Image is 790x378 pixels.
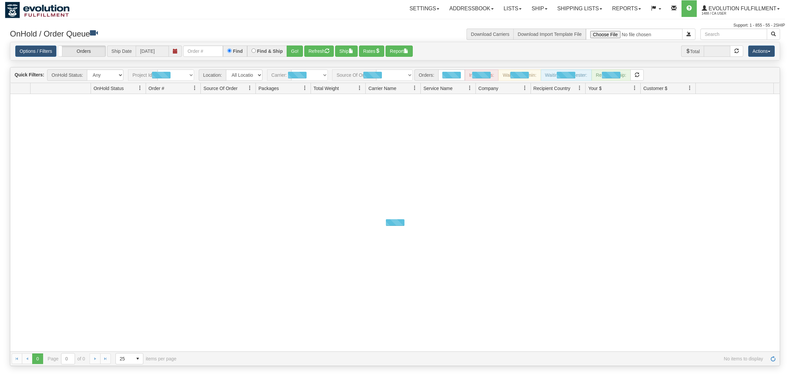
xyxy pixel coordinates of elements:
a: Settings [404,0,444,17]
span: items per page [115,353,177,364]
a: Customer $ filter column settings [684,82,695,94]
a: Evolution Fulfillment 1488 / CA User [697,0,785,17]
span: Company [478,85,498,92]
iframe: chat widget [775,155,789,223]
h3: OnHold / Order Queue [10,29,390,38]
a: Packages filter column settings [299,82,311,94]
span: Ship Date [107,46,136,57]
label: Find [233,49,243,53]
span: No items to display [186,356,763,361]
a: Order # filter column settings [189,82,200,94]
span: OnHold Status [94,85,124,92]
input: Order # [183,46,223,57]
a: Reports [607,0,646,17]
div: Ready to Ship: [592,69,631,81]
span: Order # [149,85,164,92]
span: Evolution Fulfillment [707,6,776,11]
span: Packages [258,85,279,92]
img: logo1488.jpg [5,2,70,18]
div: Support: 1 - 855 - 55 - 2SHIP [5,23,785,28]
span: 25 [120,355,128,362]
span: OnHold Status: [47,69,87,81]
span: Carrier Name [368,85,396,92]
span: select [132,353,143,364]
a: Carrier Name filter column settings [409,82,420,94]
div: grid toolbar [10,67,780,83]
div: Waiting - Requester: [541,69,592,81]
input: Search [700,29,767,40]
span: Orders: [414,69,438,81]
a: Lists [499,0,527,17]
span: Customer $ [643,85,667,92]
span: Service Name [423,85,453,92]
a: Shipping lists [552,0,607,17]
a: OnHold Status filter column settings [134,82,146,94]
label: Find & Ship [257,49,283,53]
a: Ship [527,0,552,17]
div: Waiting - Admin: [498,69,540,81]
button: Actions [748,46,775,57]
a: Refresh [768,353,778,364]
a: Your $ filter column settings [629,82,640,94]
span: Total [681,46,704,57]
a: Recipient Country filter column settings [574,82,585,94]
button: Rates [359,46,385,57]
button: Search [767,29,780,40]
button: Refresh [304,46,334,57]
a: Addressbook [444,0,499,17]
span: Total Weight [314,85,339,92]
input: Import [586,29,682,40]
a: Download Carriers [471,32,509,37]
a: Service Name filter column settings [464,82,475,94]
span: Page 0 [32,353,43,364]
button: Ship [335,46,358,57]
a: Source Of Order filter column settings [244,82,255,94]
span: Page of 0 [48,353,85,364]
span: Location: [199,69,226,81]
label: Orders [58,46,106,56]
button: Go! [287,46,303,57]
div: In Progress: [465,69,498,81]
label: Quick Filters: [15,71,44,78]
span: 1488 / CA User [702,10,752,17]
a: Download Import Template File [518,32,582,37]
a: Options / Filters [15,46,56,57]
span: Source Of Order [203,85,238,92]
a: Company filter column settings [519,82,531,94]
a: Total Weight filter column settings [354,82,365,94]
span: Your $ [588,85,602,92]
button: Report [386,46,413,57]
div: New: [438,69,465,81]
span: Page sizes drop down [115,353,143,364]
span: Recipient Country [534,85,570,92]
